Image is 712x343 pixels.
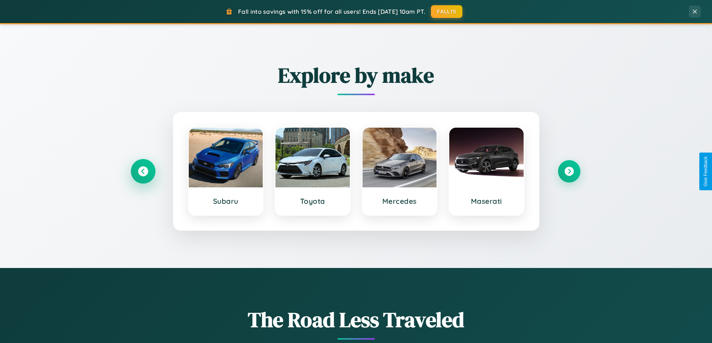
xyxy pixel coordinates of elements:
[238,8,425,15] span: Fall into savings with 15% off for all users! Ends [DATE] 10am PT.
[457,197,516,206] h3: Maserati
[431,5,462,18] button: FALL15
[132,61,580,90] h2: Explore by make
[283,197,342,206] h3: Toyota
[703,156,708,187] div: Give Feedback
[132,305,580,334] h1: The Road Less Traveled
[370,197,429,206] h3: Mercedes
[196,197,256,206] h3: Subaru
